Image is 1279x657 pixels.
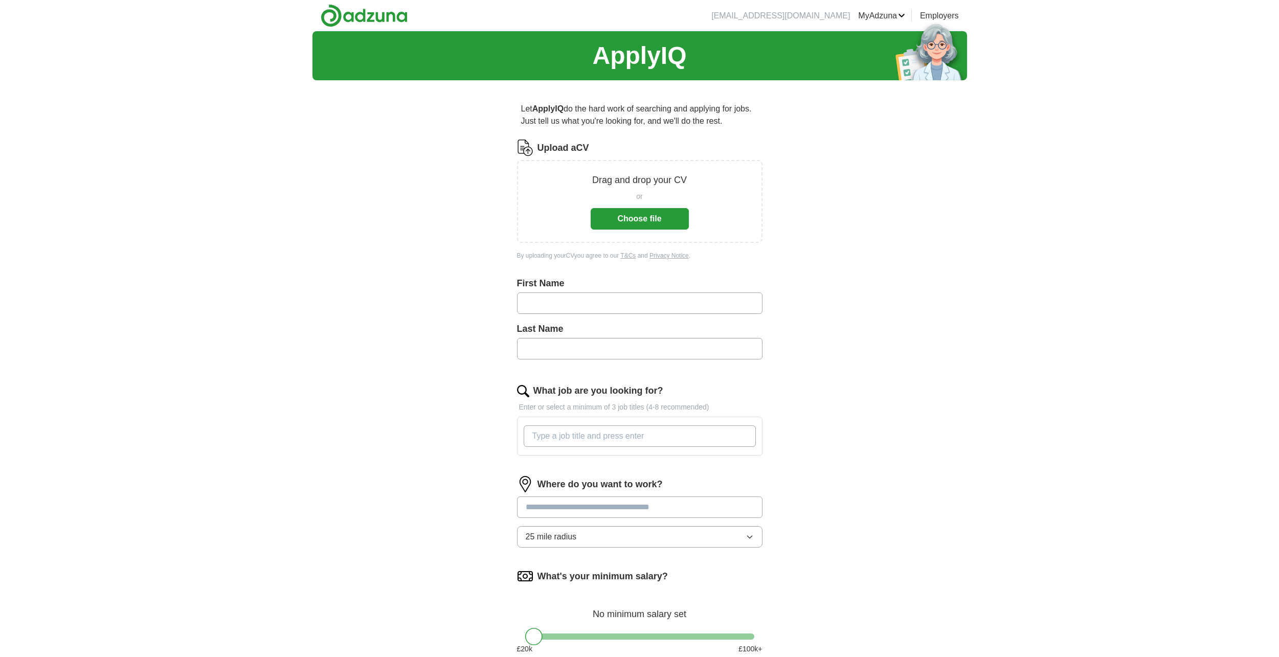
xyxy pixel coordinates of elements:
input: Type a job title and press enter [524,425,756,447]
li: [EMAIL_ADDRESS][DOMAIN_NAME] [711,10,850,22]
label: What job are you looking for? [533,384,663,398]
img: Adzuna logo [321,4,408,27]
a: T&Cs [620,252,636,259]
span: or [636,191,642,202]
div: By uploading your CV you agree to our and . [517,251,762,260]
a: Employers [920,10,959,22]
img: CV Icon [517,140,533,156]
p: Drag and drop your CV [592,173,687,187]
p: Enter or select a minimum of 3 job titles (4-8 recommended) [517,402,762,413]
label: Upload a CV [537,141,589,155]
p: Let do the hard work of searching and applying for jobs. Just tell us what you're looking for, an... [517,99,762,131]
img: search.png [517,385,529,397]
a: Privacy Notice [649,252,689,259]
span: £ 20 k [517,644,532,654]
span: 25 mile radius [526,531,577,543]
label: What's your minimum salary? [537,570,668,583]
button: Choose file [591,208,689,230]
h1: ApplyIQ [592,37,686,74]
span: £ 100 k+ [738,644,762,654]
label: Where do you want to work? [537,478,663,491]
label: First Name [517,277,762,290]
img: location.png [517,476,533,492]
a: MyAdzuna [858,10,905,22]
label: Last Name [517,322,762,336]
img: salary.png [517,568,533,584]
strong: ApplyIQ [532,104,564,113]
button: 25 mile radius [517,526,762,548]
div: No minimum salary set [517,597,762,621]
